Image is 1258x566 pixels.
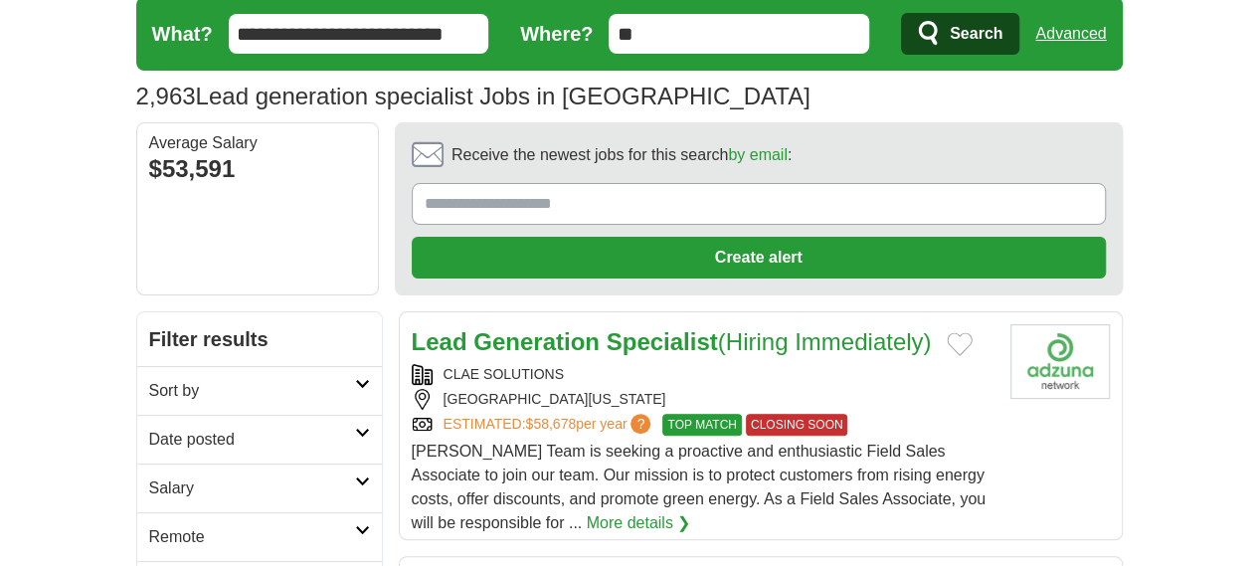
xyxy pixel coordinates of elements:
span: Search [950,14,1002,54]
a: Salary [137,464,382,512]
a: by email [728,146,788,163]
h2: Salary [149,476,355,500]
span: $58,678 [525,416,576,432]
span: Receive the newest jobs for this search : [451,143,792,167]
a: ESTIMATED:$58,678per year? [444,414,655,436]
h2: Filter results [137,312,382,366]
button: Add to favorite jobs [947,332,973,356]
div: $53,591 [149,151,366,187]
h2: Date posted [149,428,355,452]
label: Where? [520,19,593,49]
div: Average Salary [149,135,366,151]
strong: Generation [473,328,600,355]
span: CLOSING SOON [746,414,848,436]
a: Lead Generation Specialist(Hiring Immediately) [412,328,932,355]
a: Sort by [137,366,382,415]
a: Remote [137,512,382,561]
strong: Lead [412,328,467,355]
div: [GEOGRAPHIC_DATA][US_STATE] [412,389,994,410]
a: More details ❯ [587,511,691,535]
button: Search [901,13,1019,55]
label: What? [152,19,213,49]
h2: Sort by [149,379,355,403]
h1: Lead generation specialist Jobs in [GEOGRAPHIC_DATA] [136,83,810,109]
span: [PERSON_NAME] Team is seeking a proactive and enthusiastic Field Sales Associate to join our team... [412,443,987,531]
button: Create alert [412,237,1106,279]
span: ? [630,414,650,434]
div: CLAE SOLUTIONS [412,364,994,385]
a: Date posted [137,415,382,464]
strong: Specialist [607,328,718,355]
a: Advanced [1035,14,1106,54]
span: TOP MATCH [662,414,741,436]
img: Company logo [1010,324,1110,399]
h2: Remote [149,525,355,549]
span: 2,963 [136,79,196,114]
